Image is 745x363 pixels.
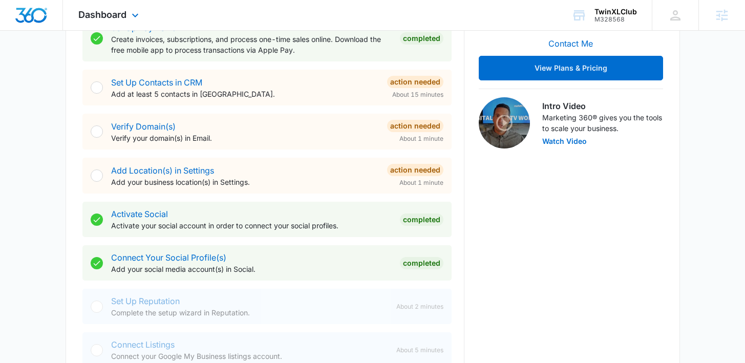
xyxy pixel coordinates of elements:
[29,16,50,25] div: v 4.0.25
[542,138,587,145] button: Watch Video
[113,60,173,67] div: Keywords by Traffic
[396,302,443,311] span: About 2 minutes
[387,164,443,176] div: Action Needed
[542,100,663,112] h3: Intro Video
[39,60,92,67] div: Domain Overview
[538,31,603,56] button: Contact Me
[392,90,443,99] span: About 15 minutes
[111,177,379,187] p: Add your business location(s) in Settings.
[479,56,663,80] button: View Plans & Pricing
[28,59,36,68] img: tab_domain_overview_orange.svg
[111,307,388,318] p: Complete the setup wizard in Reputation.
[111,34,392,55] p: Create invoices, subscriptions, and process one-time sales online. Download the free mobile app t...
[102,59,110,68] img: tab_keywords_by_traffic_grey.svg
[399,178,443,187] span: About 1 minute
[111,252,226,263] a: Connect Your Social Profile(s)
[479,97,530,148] img: Intro Video
[111,121,176,132] a: Verify Domain(s)
[27,27,113,35] div: Domain: [DOMAIN_NAME]
[399,134,443,143] span: About 1 minute
[400,32,443,45] div: Completed
[111,77,202,88] a: Set Up Contacts in CRM
[542,112,663,134] p: Marketing 360® gives you the tools to scale your business.
[400,213,443,226] div: Completed
[78,9,126,20] span: Dashboard
[111,351,388,361] p: Connect your Google My Business listings account.
[387,76,443,88] div: Action Needed
[111,264,392,274] p: Add your social media account(s) in Social.
[594,16,637,23] div: account id
[16,16,25,25] img: logo_orange.svg
[111,220,392,231] p: Activate your social account in order to connect your social profiles.
[111,209,168,219] a: Activate Social
[111,165,214,176] a: Add Location(s) in Settings
[387,120,443,132] div: Action Needed
[111,133,379,143] p: Verify your domain(s) in Email.
[594,8,637,16] div: account name
[400,257,443,269] div: Completed
[111,89,379,99] p: Add at least 5 contacts in [GEOGRAPHIC_DATA].
[16,27,25,35] img: website_grey.svg
[396,346,443,355] span: About 5 minutes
